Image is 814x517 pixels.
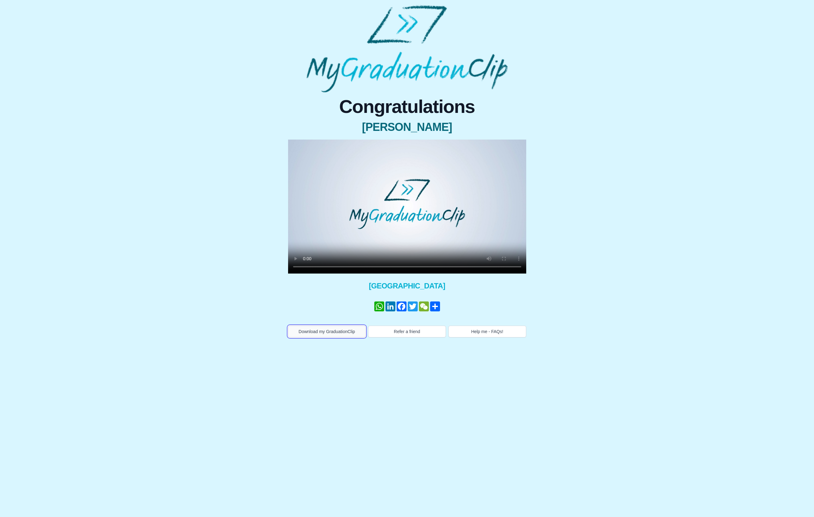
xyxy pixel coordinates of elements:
button: Help me - FAQs! [448,326,526,337]
img: MyGraduationClip [306,5,507,92]
a: Twitter [407,301,418,311]
button: Download my GraduationClip [288,326,366,337]
a: Share [429,301,441,311]
span: [PERSON_NAME] [288,121,526,133]
a: WhatsApp [374,301,385,311]
button: Refer a friend [368,326,446,337]
a: LinkedIn [385,301,396,311]
span: [GEOGRAPHIC_DATA] [288,281,526,291]
span: Congratulations [288,97,526,116]
a: WeChat [418,301,429,311]
a: Facebook [396,301,407,311]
